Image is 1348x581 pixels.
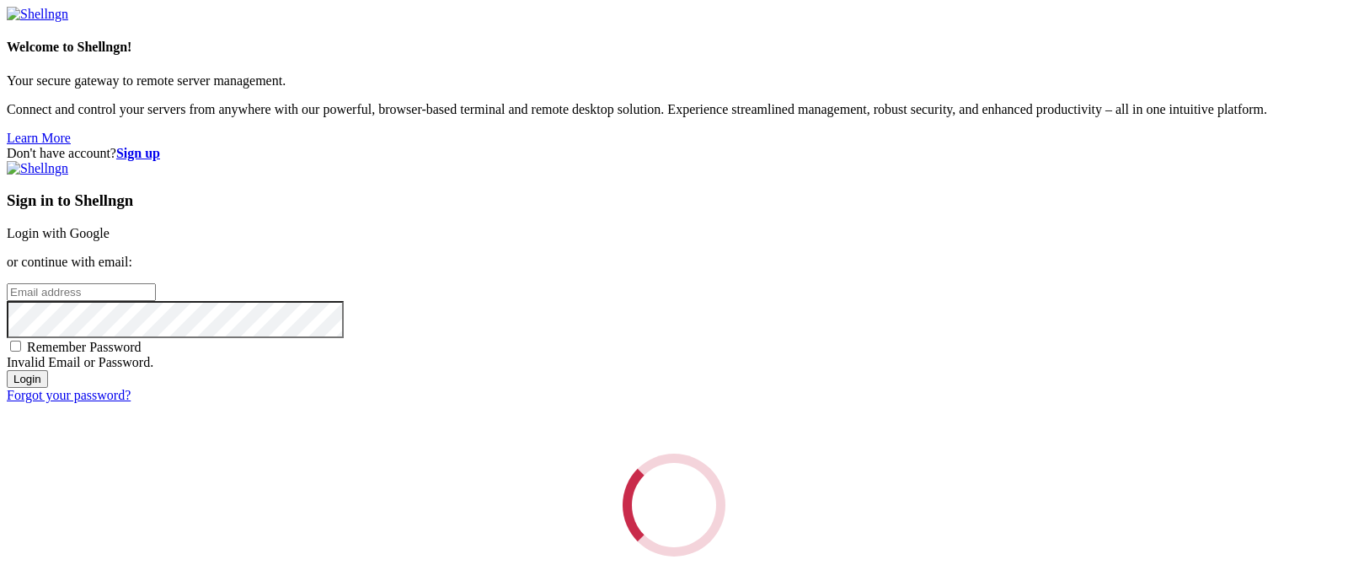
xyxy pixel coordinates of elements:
a: Sign up [116,146,160,160]
a: Learn More [7,131,71,145]
input: Remember Password [10,341,21,352]
a: Forgot your password? [7,388,131,402]
p: Your secure gateway to remote server management. [7,73,1341,89]
p: or continue with email: [7,255,1341,270]
a: Login with Google [7,226,110,240]
h4: Welcome to Shellngn! [7,40,1341,55]
input: Email address [7,283,156,301]
div: Invalid Email or Password. [7,355,1341,370]
input: Login [7,370,48,388]
div: Don't have account? [7,146,1341,161]
img: Shellngn [7,161,68,176]
span: Remember Password [27,340,142,354]
div: Loading... [610,441,737,568]
p: Connect and control your servers from anywhere with our powerful, browser-based terminal and remo... [7,102,1341,117]
img: Shellngn [7,7,68,22]
h3: Sign in to Shellngn [7,191,1341,210]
